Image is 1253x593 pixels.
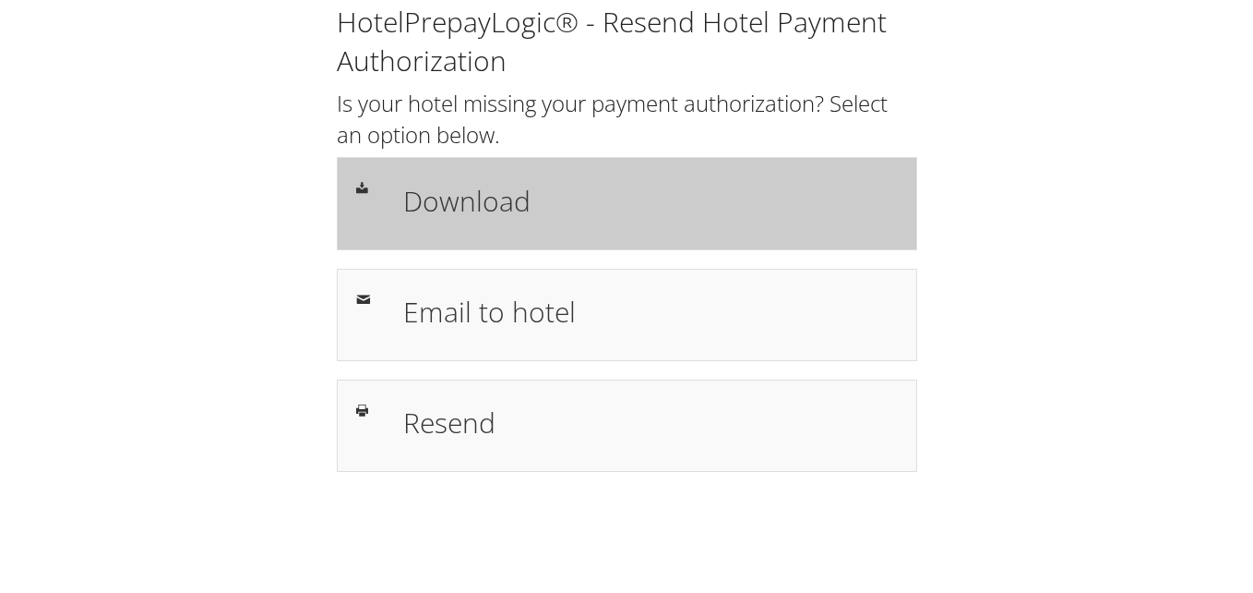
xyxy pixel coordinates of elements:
[403,402,898,443] h1: Resend
[337,88,917,150] h2: Is your hotel missing your payment authorization? Select an option below.
[337,380,917,472] a: Resend
[337,269,917,361] a: Email to hotel
[403,180,898,222] h1: Download
[403,291,898,333] h1: Email to hotel
[337,3,917,80] h1: HotelPrepayLogic® - Resend Hotel Payment Authorization
[337,157,917,249] a: Download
